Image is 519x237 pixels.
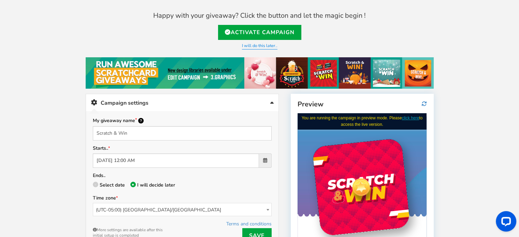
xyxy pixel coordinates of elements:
[86,12,434,19] h4: Happy with your giveaway? Click the button and let the magic begin !
[13,190,18,195] input: I would like to receive updates and marketing emails. We will treat your information with respect...
[137,182,175,188] span: I will decide later
[93,145,110,152] label: Starts..
[93,117,144,124] label: My giveaway name
[93,173,105,179] label: Ends..
[490,208,519,237] iframe: LiveChat chat widget
[104,2,122,7] a: click here
[93,195,118,202] label: Time zone
[13,217,116,229] button: TRY YOUR LUCK!
[86,94,278,112] a: Campaign settings
[242,43,277,49] a: I will do this later..
[13,162,26,169] label: Email
[86,57,434,89] img: festival-poster-2020.jpg
[218,25,301,40] a: Activate Campaign
[100,182,125,188] span: Select date
[298,101,427,108] h4: Preview
[226,221,272,227] a: Terms and conditions
[93,203,271,217] span: (UTC-05:00) America/Chicago
[26,144,103,152] strong: FEELING LUCKY? PLAY NOW!
[13,190,116,210] label: I would like to receive updates and marketing emails. We will treat your information with respect...
[93,203,272,216] span: (UTC-05:00) America/Chicago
